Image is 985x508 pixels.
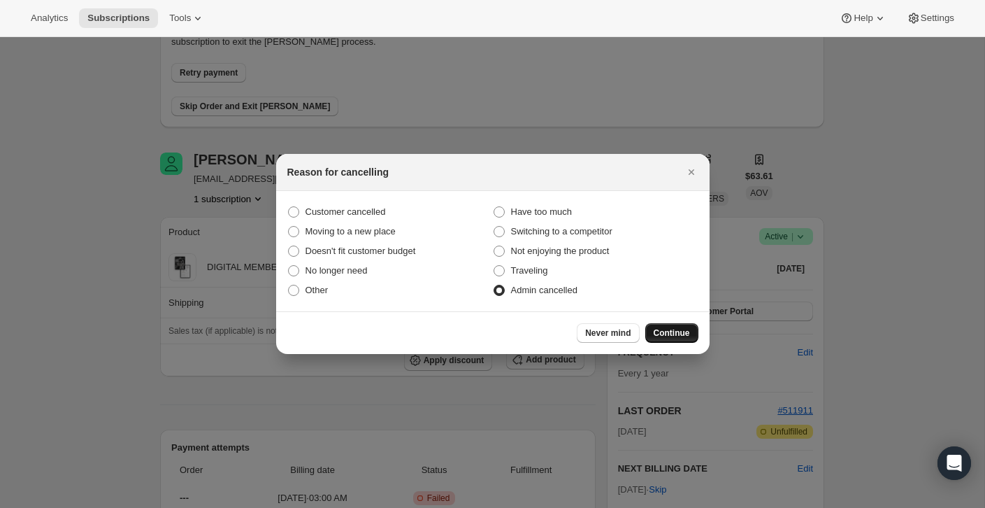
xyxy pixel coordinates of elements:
[511,206,572,217] span: Have too much
[287,165,389,179] h2: Reason for cancelling
[169,13,191,24] span: Tools
[305,265,368,276] span: No longer need
[921,13,954,24] span: Settings
[898,8,963,28] button: Settings
[305,206,386,217] span: Customer cancelled
[645,323,698,343] button: Continue
[577,323,639,343] button: Never mind
[511,246,610,256] span: Not enjoying the product
[161,8,213,28] button: Tools
[585,327,631,339] span: Never mind
[31,13,68,24] span: Analytics
[682,162,701,182] button: Close
[511,265,548,276] span: Traveling
[305,226,396,237] span: Moving to a new place
[937,446,971,480] div: Open Intercom Messenger
[22,8,76,28] button: Analytics
[305,285,329,295] span: Other
[87,13,150,24] span: Subscriptions
[511,226,612,237] span: Switching to a competitor
[79,8,158,28] button: Subscriptions
[831,8,895,28] button: Help
[511,285,577,295] span: Admin cancelled
[854,13,872,24] span: Help
[305,246,416,256] span: Doesn't fit customer budget
[654,327,690,339] span: Continue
